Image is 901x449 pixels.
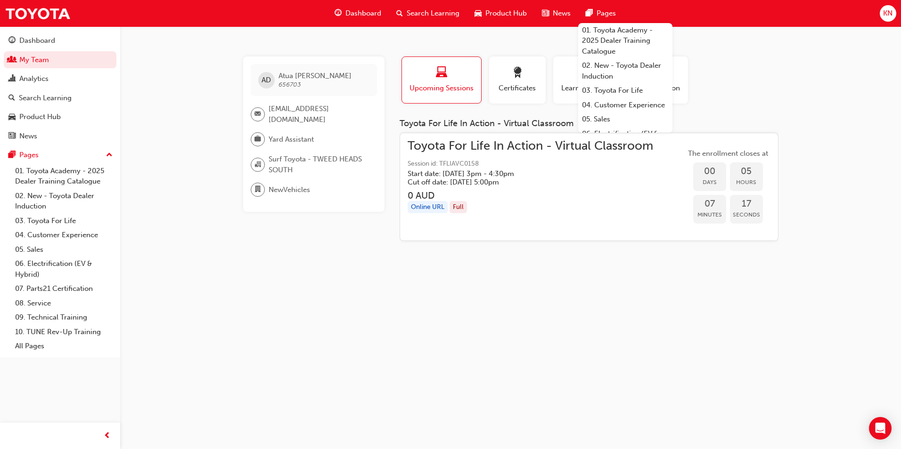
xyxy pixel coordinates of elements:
span: car-icon [8,113,16,121]
span: briefcase-icon [254,133,261,145]
a: 03. Toyota For Life [11,214,116,228]
button: Certificates [489,56,546,104]
div: Full [450,201,467,214]
h5: Cut off date: [DATE] 5:00pm [408,178,638,186]
span: 05 [730,166,763,177]
span: Upcoming Sessions [409,83,474,94]
span: organisation-icon [254,159,261,171]
span: department-icon [254,184,261,196]
a: 04. Customer Experience [578,98,672,112]
a: 07. Parts21 Certification [11,281,116,296]
span: news-icon [8,132,16,141]
span: NewVehicles [269,184,310,195]
span: The enrollment closes at [686,148,770,159]
span: news-icon [542,8,549,19]
span: Seconds [730,209,763,220]
a: car-iconProduct Hub [467,4,534,23]
a: 09. Technical Training [11,310,116,325]
img: Trak [5,3,71,24]
div: News [19,131,37,142]
span: 656703 [278,80,301,88]
a: guage-iconDashboard [327,4,389,23]
span: email-icon [254,108,261,120]
span: AD [262,75,271,86]
a: pages-iconPages [578,4,623,23]
h5: Start date: [DATE] 3pm - 4:30pm [408,169,638,178]
span: people-icon [8,56,16,64]
span: search-icon [396,8,403,19]
a: Search Learning [4,89,116,107]
h3: 0 AUD [408,190,653,201]
a: 05. Sales [11,242,116,257]
a: 01. Toyota Academy - 2025 Dealer Training Catalogue [11,164,116,189]
button: DashboardMy TeamAnalyticsSearch LearningProduct HubNews [4,30,116,146]
span: pages-icon [8,151,16,160]
a: search-iconSearch Learning [389,4,467,23]
a: 04. Customer Experience [11,228,116,242]
span: Surf Toyota - TWEED HEADS SOUTH [269,154,369,175]
span: search-icon [8,94,15,103]
span: guage-icon [8,37,16,45]
div: Dashboard [19,35,55,46]
a: Product Hub [4,108,116,126]
a: News [4,128,116,145]
span: 07 [693,199,726,209]
span: 17 [730,199,763,209]
button: KN [880,5,896,22]
a: Analytics [4,70,116,88]
span: Learning History [560,83,617,94]
a: 06. Electrification (EV & Hybrid) [578,127,672,152]
span: Pages [597,8,616,19]
span: Toyota For Life In Action - Virtual Classroom [408,141,653,152]
a: 01. Toyota Academy - 2025 Dealer Training Catalogue [578,23,672,59]
div: Search Learning [19,93,72,104]
a: 02. New - Toyota Dealer Induction [11,189,116,214]
a: 03. Toyota For Life [578,83,672,98]
span: Yard Assistant [269,134,314,145]
button: Upcoming Sessions [401,56,482,104]
span: Product Hub [485,8,527,19]
a: Toyota For Life In Action - Virtual ClassroomSession id: TFLIAVC0158Start date: [DATE] 3pm - 4:30... [408,141,770,233]
div: Pages [19,150,39,160]
div: Analytics [19,73,49,84]
span: Search Learning [407,8,459,19]
div: Toyota For Life In Action - Virtual Classroom [400,119,778,129]
div: Open Intercom Messenger [869,417,892,440]
div: Product Hub [19,112,61,122]
span: car-icon [475,8,482,19]
button: Learning History [553,56,624,104]
span: KN [883,8,893,19]
span: award-icon [512,67,523,80]
span: News [553,8,571,19]
span: Hours [730,177,763,188]
span: Days [693,177,726,188]
a: 02. New - Toyota Dealer Induction [578,58,672,83]
span: Certificates [496,83,539,94]
a: All Pages [11,339,116,353]
span: pages-icon [586,8,593,19]
a: news-iconNews [534,4,578,23]
span: Minutes [693,209,726,220]
span: prev-icon [104,430,111,442]
button: Pages [4,146,116,164]
span: Dashboard [345,8,381,19]
a: 08. Service [11,296,116,311]
div: Online URL [408,201,448,214]
span: Atua [PERSON_NAME] [278,72,352,80]
span: up-icon [106,149,113,161]
span: 00 [693,166,726,177]
span: guage-icon [335,8,342,19]
span: [EMAIL_ADDRESS][DOMAIN_NAME] [269,104,369,125]
a: My Team [4,51,116,69]
a: 10. TUNE Rev-Up Training [11,325,116,339]
span: chart-icon [8,75,16,83]
a: 06. Electrification (EV & Hybrid) [11,257,116,281]
a: 05. Sales [578,112,672,127]
span: Session id: TFLIAVC0158 [408,159,653,169]
span: laptop-icon [436,67,447,80]
a: Dashboard [4,32,116,49]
